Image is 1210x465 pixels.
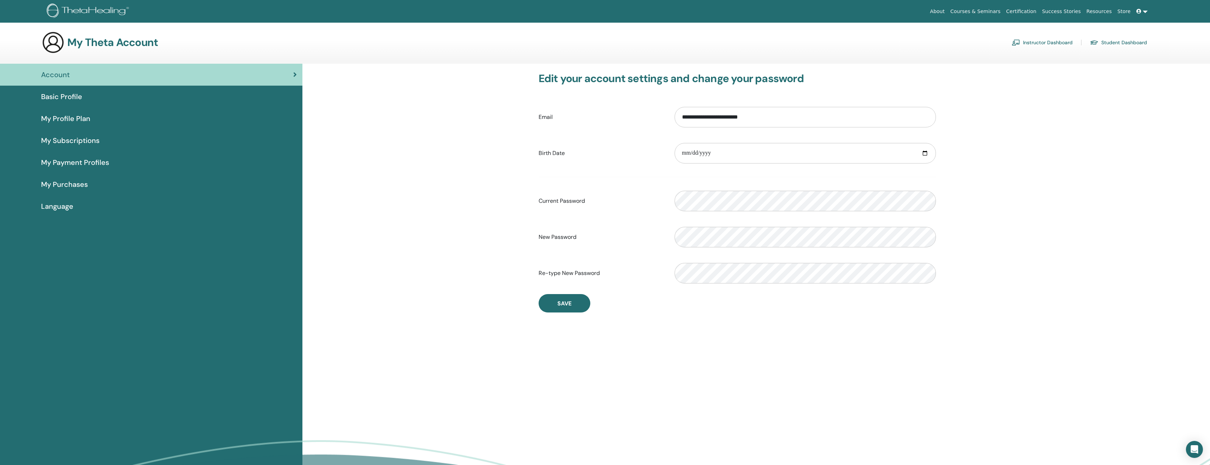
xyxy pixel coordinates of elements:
[41,201,73,212] span: Language
[927,5,947,18] a: About
[1186,441,1203,458] div: Open Intercom Messenger
[1090,40,1098,46] img: graduation-cap.svg
[533,110,669,124] label: Email
[948,5,1004,18] a: Courses & Seminars
[42,31,64,54] img: generic-user-icon.jpg
[47,4,131,19] img: logo.png
[1003,5,1039,18] a: Certification
[41,179,88,190] span: My Purchases
[539,72,936,85] h3: Edit your account settings and change your password
[1090,37,1147,48] a: Student Dashboard
[1039,5,1084,18] a: Success Stories
[533,194,669,208] label: Current Password
[539,294,590,312] button: Save
[41,113,90,124] span: My Profile Plan
[41,69,70,80] span: Account
[533,230,669,244] label: New Password
[533,147,669,160] label: Birth Date
[557,300,572,307] span: Save
[41,135,100,146] span: My Subscriptions
[67,36,158,49] h3: My Theta Account
[41,91,82,102] span: Basic Profile
[1115,5,1134,18] a: Store
[1012,39,1020,46] img: chalkboard-teacher.svg
[533,266,669,280] label: Re-type New Password
[1012,37,1073,48] a: Instructor Dashboard
[41,157,109,168] span: My Payment Profiles
[1084,5,1115,18] a: Resources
